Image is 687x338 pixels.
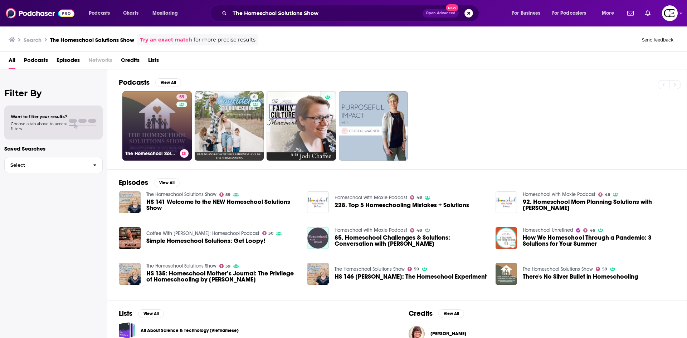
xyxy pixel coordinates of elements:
span: 85. Homeschool Challenges & Solutions: Conversation with [PERSON_NAME] [335,235,487,247]
a: 59 [408,267,419,271]
span: Want to filter your results? [11,114,67,119]
a: 59 [219,264,231,268]
img: HS 141 Welcome to the NEW Homeschool Solutions Show [119,191,141,213]
a: HS 135: Homeschool Mother’s Journal: The Privilege of Homeschooling by Emily Copeland [146,270,299,283]
button: Send feedback [640,37,676,43]
span: Networks [88,54,112,69]
span: Charts [123,8,138,18]
p: Saved Searches [4,145,103,152]
h2: Podcasts [119,78,150,87]
a: Simple Homeschool Solutions: Get Loopy! [146,238,265,244]
a: The Homeschool Solutions Show [335,266,405,272]
a: 48 [410,195,422,200]
a: 59 [219,192,231,197]
span: 46 [590,229,595,232]
a: 48 [410,228,422,232]
span: 50 [268,232,273,235]
a: How We Homeschool Through a Pandemic: 3 Solutions for Your Summer [523,235,675,247]
a: Homeschool with Moxie Podcast [523,191,595,197]
a: Coffee With Carrie: Homeschool Podcast [146,230,259,236]
span: 48 [416,229,422,232]
img: Simple Homeschool Solutions: Get Loopy! [119,227,141,249]
span: Logged in as cozyearthaudio [662,5,678,21]
a: Try an exact match [140,36,192,44]
span: Open Advanced [426,11,455,15]
h2: Episodes [119,178,148,187]
a: How We Homeschool Through a Pandemic: 3 Solutions for Your Summer [496,227,517,249]
button: View All [155,78,181,87]
span: 59 [225,193,230,196]
a: All [9,54,15,69]
button: open menu [507,8,549,19]
button: open menu [84,8,119,19]
a: 228. Top 5 Homeschooling Mistakes + Solutions [335,202,469,208]
h3: The Homeschool Solutions Show [125,151,177,157]
a: There's No Silver Bullet in Homeschooling [523,274,638,280]
button: open menu [547,8,597,19]
a: 50 [262,231,274,235]
a: 59 [596,267,607,271]
a: 6 [250,94,258,100]
a: ListsView All [119,309,164,318]
span: 59 [225,265,230,268]
img: 85. Homeschool Challenges & Solutions: Conversation with Nicki Truesdell [307,227,329,249]
span: Select [5,163,87,167]
a: Lists [148,54,159,69]
a: Homeschool Unrefined [523,227,573,233]
span: 59 [179,94,184,101]
span: HS 146 [PERSON_NAME]: The Homeschool Experiment [335,274,487,280]
span: Episodes [57,54,80,69]
a: PodcastsView All [119,78,181,87]
img: HS 146 Julie Bogart: The Homeschool Experiment [307,263,329,285]
button: Select [4,157,103,173]
span: 59 [414,268,419,271]
img: There's No Silver Bullet in Homeschooling [496,263,517,285]
a: The Homeschool Solutions Show [146,191,216,197]
span: 59 [602,268,607,271]
span: Podcasts [89,8,110,18]
a: Podcasts [24,54,48,69]
a: HS 146 Julie Bogart: The Homeschool Experiment [335,274,487,280]
a: CreditsView All [409,309,464,318]
button: View All [138,309,164,318]
span: For Podcasters [552,8,586,18]
span: [PERSON_NAME] [430,331,466,337]
span: HS 135: Homeschool Mother’s Journal: The Privilege of Homeschooling by [PERSON_NAME] [146,270,299,283]
button: View All [438,309,464,318]
a: Credits [121,54,140,69]
a: 46 [583,228,595,232]
span: 48 [605,193,610,196]
img: User Profile [662,5,678,21]
img: 228. Top 5 Homeschooling Mistakes + Solutions [307,191,329,213]
div: Search podcasts, credits, & more... [217,5,486,21]
img: 92. Homeschool Mom Planning Solutions with Tiffany Aguirre [496,191,517,213]
a: Homeschool with Moxie Podcast [335,227,407,233]
a: Charts [118,8,143,19]
a: Homeschool with Moxie Podcast [335,195,407,201]
h3: Search [24,36,42,43]
a: All About Science & Technology (Vietnamese) [141,327,239,334]
a: HS 141 Welcome to the NEW Homeschool Solutions Show [146,199,299,211]
img: HS 135: Homeschool Mother’s Journal: The Privilege of Homeschooling by Emily Copeland [119,263,141,285]
h2: Lists [119,309,132,318]
span: New [446,4,459,11]
button: Open AdvancedNew [423,9,459,18]
h3: The Homeschool Solutions Show [50,36,134,43]
a: The Homeschool Solutions Show [146,263,216,269]
a: EpisodesView All [119,178,180,187]
a: 92. Homeschool Mom Planning Solutions with Tiffany Aguirre [523,199,675,211]
h2: Credits [409,309,433,318]
span: Monitoring [152,8,178,18]
span: For Business [512,8,540,18]
button: open menu [147,8,187,19]
a: 59The Homeschool Solutions Show [122,91,192,161]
